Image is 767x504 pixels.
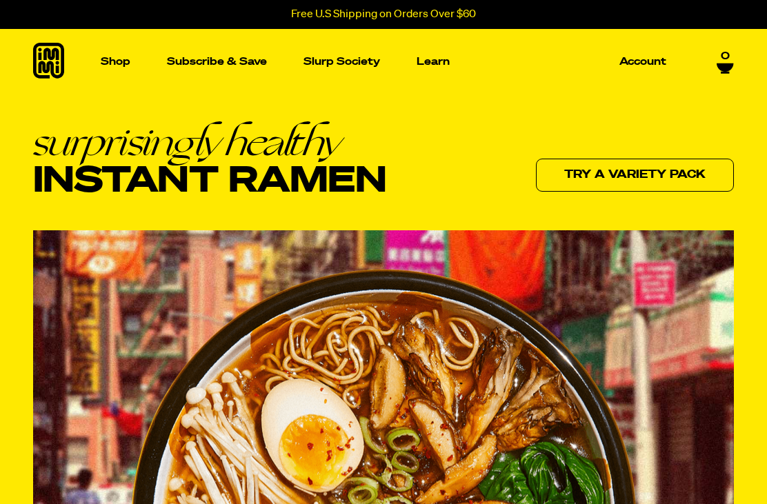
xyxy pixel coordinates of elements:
[101,57,130,67] p: Shop
[717,50,734,74] a: 0
[417,57,450,67] p: Learn
[619,57,666,67] p: Account
[33,122,386,161] em: surprisingly healthy
[33,122,386,201] h1: Instant Ramen
[536,159,734,192] a: Try a variety pack
[161,51,272,72] a: Subscribe & Save
[291,8,476,21] p: Free U.S Shipping on Orders Over $60
[298,51,386,72] a: Slurp Society
[303,57,380,67] p: Slurp Society
[95,29,136,94] a: Shop
[95,29,672,94] nav: Main navigation
[614,51,672,72] a: Account
[721,50,730,63] span: 0
[167,57,267,67] p: Subscribe & Save
[411,29,455,94] a: Learn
